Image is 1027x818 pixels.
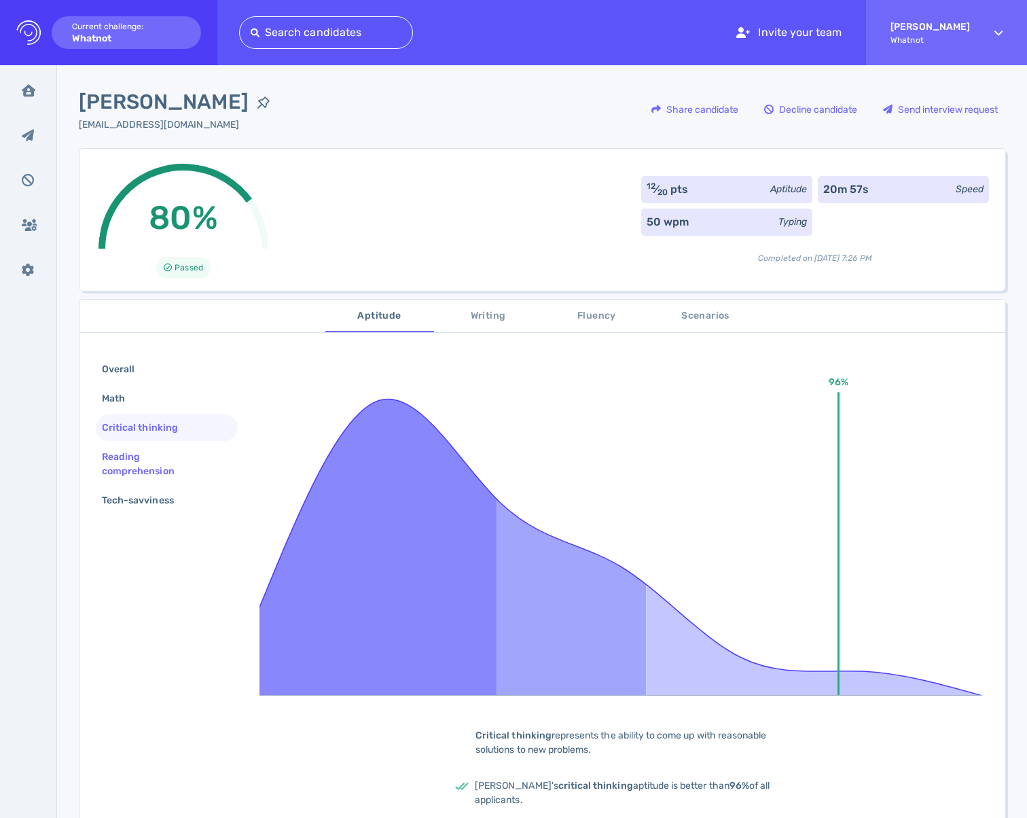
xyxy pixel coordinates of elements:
[79,87,249,118] span: [PERSON_NAME]
[660,308,752,325] span: Scenarios
[657,188,668,197] sub: 20
[99,491,190,510] div: Tech-savviness
[475,730,552,741] b: Critical thinking
[829,376,848,388] text: 96%
[99,447,223,481] div: Reading comprehension
[99,359,151,379] div: Overall
[334,308,426,325] span: Aptitude
[876,93,1005,126] button: Send interview request
[475,780,770,806] span: [PERSON_NAME]'s aptitude is better than of all applicants.
[647,214,689,230] div: 50 wpm
[770,182,807,196] div: Aptitude
[645,94,745,125] div: Share candidate
[149,198,217,237] span: 80%
[551,308,643,325] span: Fluency
[79,118,278,132] div: Click to copy the email address
[99,389,141,408] div: Math
[442,308,535,325] span: Writing
[757,94,864,125] div: Decline candidate
[454,728,794,757] div: represents the ability to come up with reasonable solutions to new problems.
[644,93,746,126] button: Share candidate
[647,181,655,191] sup: 12
[647,181,689,198] div: ⁄ pts
[890,21,970,33] strong: [PERSON_NAME]
[890,35,970,45] span: Whatnot
[956,182,984,196] div: Speed
[757,93,865,126] button: Decline candidate
[558,780,633,792] b: critical thinking
[99,418,194,438] div: Critical thinking
[876,94,1005,125] div: Send interview request
[823,181,869,198] div: 20m 57s
[641,241,989,264] div: Completed on [DATE] 7:26 PM
[778,215,807,229] div: Typing
[175,260,202,276] span: Passed
[729,780,749,792] b: 96%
